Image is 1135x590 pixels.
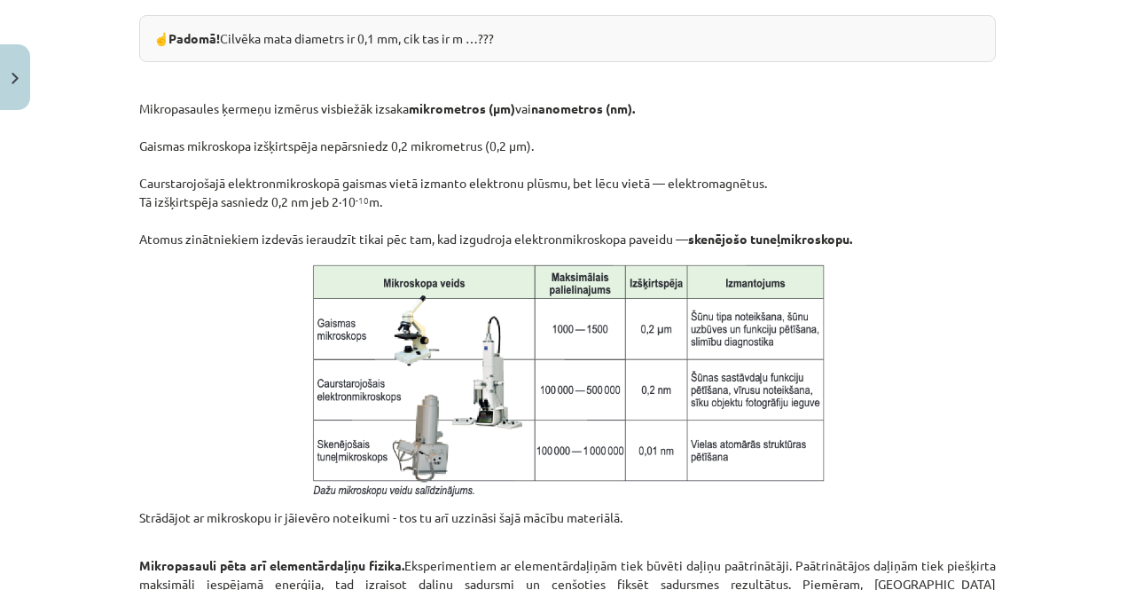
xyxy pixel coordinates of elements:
[168,30,220,46] strong: Padomā!
[531,100,635,116] strong: nanometros (nm).
[139,508,996,527] p: Strādājot ar mikroskopu ir jāievēro noteikumi - tos tu arī uzzināsi šajā mācību materiālā.
[409,100,515,116] strong: mikrometros (μm)
[139,15,996,62] div: ☝️ Cilvēka mata diametrs ir 0,1 mm, cik tas ir m …???
[139,62,996,248] p: Mikropasaules ķermeņu izmērus visbiežāk izsaka vai Gaismas mikroskopa izšķirtspēja nepārsniedz 0,...
[688,231,852,247] strong: skenējošo tuneļmikroskopu.
[139,557,247,573] strong: Mikropasauli pēta
[250,557,404,573] strong: arī elementārdaļiņu fizika.
[12,73,19,84] img: icon-close-lesson-0947bae3869378f0d4975bcd49f059093ad1ed9edebbc8119c70593378902aed.svg
[356,193,369,207] sup: -10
